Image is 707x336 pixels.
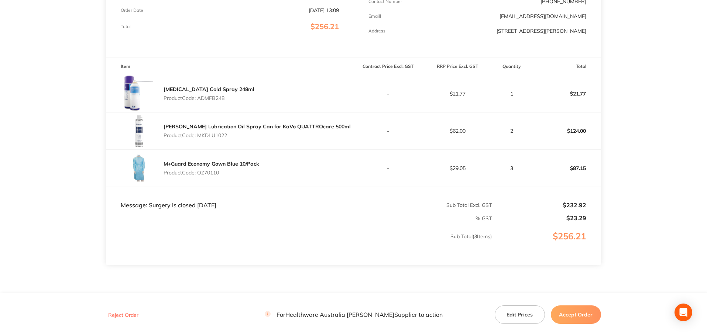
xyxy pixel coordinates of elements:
[121,75,158,112] img: aXNlMHU4NA
[106,58,353,75] th: Item
[493,91,531,97] p: 1
[164,170,259,176] p: Product Code: OZ70110
[106,312,141,318] button: Reject Order
[423,91,492,97] p: $21.77
[121,150,158,187] img: aTczZ3MzbQ
[164,86,254,93] a: [MEDICAL_DATA] Cold Spray 248ml
[164,160,259,167] a: M+Guard Economy Gown Blue 10/Pack
[493,165,531,171] p: 3
[500,13,586,20] a: [EMAIL_ADDRESS][DOMAIN_NAME]
[265,311,443,318] p: For Healthware Australia [PERSON_NAME] Supplier to action
[368,28,385,34] p: Address
[106,187,353,209] td: Message: Surgery is closed [DATE]
[497,28,586,34] p: [STREET_ADDRESS][PERSON_NAME]
[423,128,492,134] p: $62.00
[492,58,532,75] th: Quantity
[493,128,531,134] p: 2
[106,233,492,254] p: Sub Total ( 3 Items)
[495,305,545,324] button: Edit Prices
[532,58,601,75] th: Total
[551,305,601,324] button: Accept Order
[423,165,492,171] p: $29.05
[423,58,492,75] th: RRP Price Excl. GST
[121,112,158,149] img: enZncDlpOA
[675,304,692,321] div: Open Intercom Messenger
[532,159,601,177] p: $87.15
[354,202,492,208] p: Sub Total Excl. GST
[354,91,423,97] p: -
[106,215,492,221] p: % GST
[164,132,351,138] p: Product Code: MKDLU1022
[493,231,601,256] p: $256.21
[310,22,339,31] span: $256.21
[354,58,423,75] th: Contract Price Excl. GST
[121,24,131,29] p: Total
[164,95,254,101] p: Product Code: ADMFB248
[309,7,339,13] p: [DATE] 13:09
[368,14,381,19] p: Emaill
[354,128,423,134] p: -
[164,123,351,130] a: [PERSON_NAME] Lubrication Oil Spray Can for KaVo QUATTROcare 500ml
[532,85,601,103] p: $21.77
[493,215,586,221] p: $23.29
[532,122,601,140] p: $124.00
[121,8,143,13] p: Order Date
[493,202,586,208] p: $232.92
[354,165,423,171] p: -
